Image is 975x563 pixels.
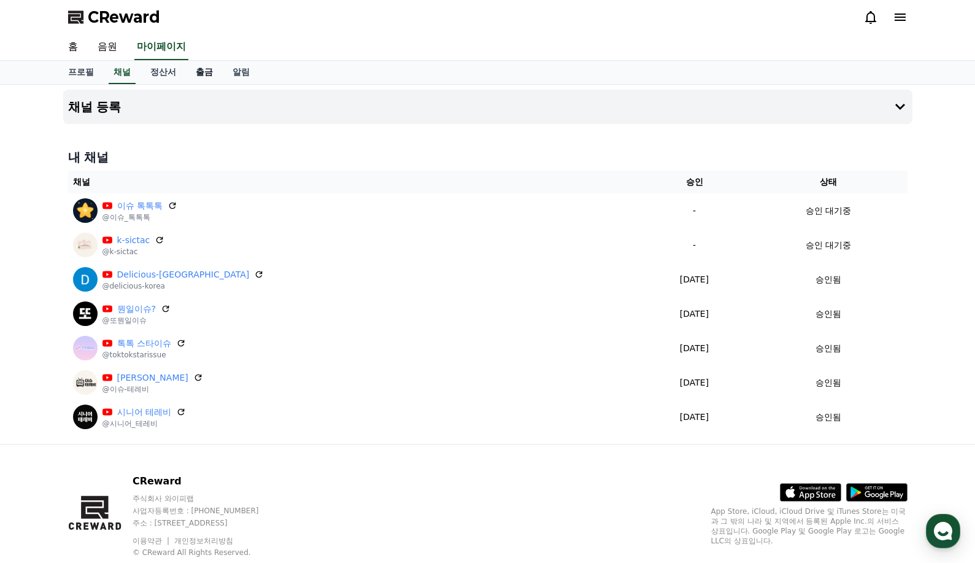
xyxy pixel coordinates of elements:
p: 승인 대기중 [806,239,851,252]
p: CReward [133,474,282,489]
a: 개인정보처리방침 [174,537,233,545]
a: 채널 [109,61,136,84]
a: 대화 [81,389,158,420]
a: 음원 [88,34,127,60]
p: @이슈-테레비 [102,384,203,394]
p: [DATE] [644,411,745,424]
p: [DATE] [644,273,745,286]
h4: 내 채널 [68,149,908,166]
a: 마이페이지 [134,34,188,60]
p: - [644,239,745,252]
a: [PERSON_NAME] [117,371,188,384]
p: 주소 : [STREET_ADDRESS] [133,518,282,528]
p: 주식회사 와이피랩 [133,494,282,503]
p: @시니어_테레비 [102,419,186,429]
img: 톡톡 스타이슈 [73,336,98,360]
img: 시니어 테레비 [73,405,98,429]
a: 이슈 톡톡톡 [117,200,163,212]
p: @delicious-korea [102,281,264,291]
img: 이슈 테레비 [73,370,98,395]
p: 승인됨 [815,342,841,355]
p: 승인 대기중 [806,204,851,217]
p: 승인됨 [815,308,841,320]
a: 홈 [4,389,81,420]
span: 설정 [190,408,204,417]
th: 채널 [68,171,639,193]
p: @이슈_톡톡톡 [102,212,177,222]
p: [DATE] [644,376,745,389]
a: CReward [68,7,160,27]
p: App Store, iCloud, iCloud Drive 및 iTunes Store는 미국과 그 밖의 나라 및 지역에서 등록된 Apple Inc.의 서비스 상표입니다. Goo... [711,507,908,546]
h4: 채널 등록 [68,100,121,114]
a: 설정 [158,389,236,420]
p: 사업자등록번호 : [PHONE_NUMBER] [133,506,282,516]
p: 승인됨 [815,376,841,389]
p: @또뭔일이슈 [102,316,171,325]
span: CReward [88,7,160,27]
a: 알림 [223,61,260,84]
img: k-sictac [73,233,98,257]
a: 뭔일이슈? [117,303,156,316]
p: @k-sictac [102,247,165,257]
p: - [644,204,745,217]
img: Delicious-Korea [73,267,98,292]
img: 뭔일이슈? [73,301,98,326]
p: [DATE] [644,342,745,355]
a: Delicious-[GEOGRAPHIC_DATA] [117,268,250,281]
p: @toktokstarissue [102,350,186,360]
p: © CReward All Rights Reserved. [133,548,282,557]
th: 승인 [639,171,750,193]
a: 홈 [58,34,88,60]
p: [DATE] [644,308,745,320]
a: 이용약관 [133,537,171,545]
a: k-sictac [117,234,150,247]
a: 시니어 테레비 [117,406,171,419]
a: 톡톡 스타이슈 [117,337,171,350]
a: 프로필 [58,61,104,84]
p: 승인됨 [815,411,841,424]
img: 이슈 톡톡톡 [73,198,98,223]
p: 승인됨 [815,273,841,286]
span: 홈 [39,408,46,417]
th: 상태 [750,171,908,193]
button: 채널 등록 [63,90,912,124]
span: 대화 [112,408,127,418]
a: 정산서 [141,61,186,84]
a: 출금 [186,61,223,84]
